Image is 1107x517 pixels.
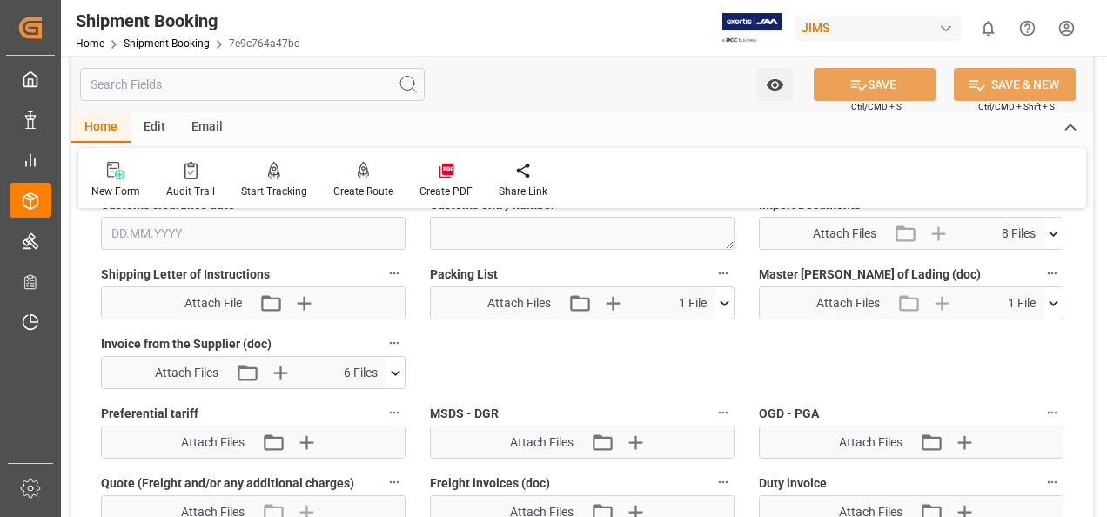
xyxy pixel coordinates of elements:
[430,405,499,423] span: MSDS - DGR
[101,217,406,250] input: DD.MM.YYYY
[430,474,550,493] span: Freight invoices (doc)
[383,471,406,493] button: Quote (Freight and/or any additional charges)
[1008,9,1047,48] button: Help Center
[419,184,473,199] div: Create PDF
[487,294,551,312] span: Attach Files
[181,433,245,452] span: Attach Files
[383,262,406,285] button: Shipping Letter of Instructions
[333,184,393,199] div: Create Route
[155,364,218,382] span: Attach Files
[76,8,300,34] div: Shipment Booking
[722,13,782,44] img: Exertis%20JAM%20-%20Email%20Logo.jpg_1722504956.jpg
[851,100,902,113] span: Ctrl/CMD + S
[759,474,827,493] span: Duty invoice
[814,68,936,101] button: SAVE
[101,474,354,493] span: Quote (Freight and/or any additional charges)
[510,433,574,452] span: Attach Files
[1041,262,1063,285] button: Master [PERSON_NAME] of Lading (doc)
[839,433,902,452] span: Attach Files
[383,332,406,354] button: Invoice from the Supplier (doc)
[813,225,876,243] span: Attach Files
[499,184,547,199] div: Share Link
[184,294,242,312] span: Attach File
[71,113,131,143] div: Home
[679,294,707,312] span: 1 File
[1041,401,1063,424] button: OGD - PGA
[712,262,735,285] button: Packing List
[344,364,378,382] span: 6 Files
[978,100,1055,113] span: Ctrl/CMD + Shift + S
[759,405,819,423] span: OGD - PGA
[91,184,140,199] div: New Form
[1041,471,1063,493] button: Duty invoice
[795,11,969,44] button: JIMS
[795,16,962,41] div: JIMS
[430,265,498,284] span: Packing List
[101,265,270,284] span: Shipping Letter of Instructions
[712,401,735,424] button: MSDS - DGR
[757,68,793,101] button: open menu
[759,265,981,284] span: Master [PERSON_NAME] of Lading (doc)
[80,68,425,101] input: Search Fields
[241,184,307,199] div: Start Tracking
[124,37,210,50] a: Shipment Booking
[1002,225,1036,243] span: 8 Files
[1008,294,1036,312] span: 1 File
[383,401,406,424] button: Preferential tariff
[76,37,104,50] a: Home
[101,335,272,353] span: Invoice from the Supplier (doc)
[969,9,1008,48] button: show 0 new notifications
[101,405,198,423] span: Preferential tariff
[954,68,1076,101] button: SAVE & NEW
[166,184,215,199] div: Audit Trail
[712,471,735,493] button: Freight invoices (doc)
[178,113,236,143] div: Email
[131,113,178,143] div: Edit
[816,294,880,312] span: Attach Files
